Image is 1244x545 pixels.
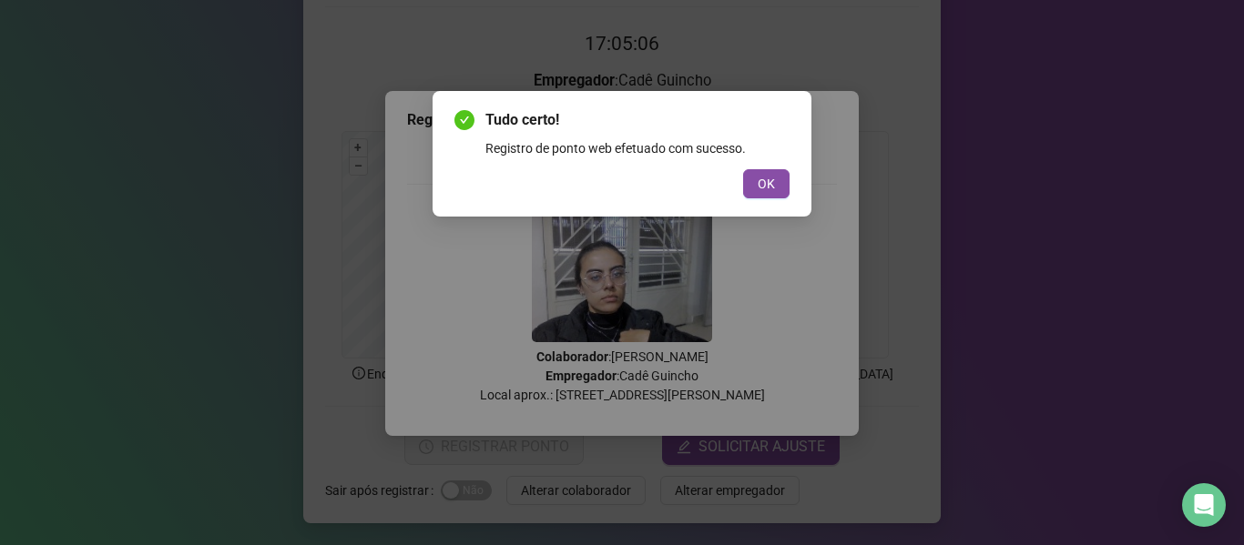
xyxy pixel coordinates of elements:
[1182,483,1226,527] div: Open Intercom Messenger
[485,138,790,158] div: Registro de ponto web efetuado com sucesso.
[485,109,790,131] span: Tudo certo!
[743,169,790,198] button: OK
[454,110,474,130] span: check-circle
[758,174,775,194] span: OK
